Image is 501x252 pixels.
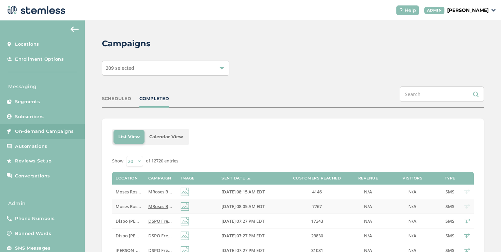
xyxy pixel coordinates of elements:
img: icon-img-d887fa0c.svg [181,217,189,225]
label: 23830 [286,233,348,239]
div: COMPLETED [139,95,169,102]
span: N/A [364,233,372,239]
label: 10/10/2025 08:05 AM EDT [222,204,279,209]
span: N/A [408,203,416,209]
span: On-demand Campaigns [15,128,74,135]
span: Moses Roses [116,203,142,209]
label: N/A [354,189,382,195]
iframe: Chat Widget [467,219,501,252]
label: Moses Roses [116,204,141,209]
span: Moses Roses [116,189,142,195]
span: 7767 [312,203,322,209]
span: Phone Numbers [15,215,55,222]
span: SMS [445,189,454,195]
span: Reviews Setup [15,158,52,164]
label: 10/10/2025 08:15 AM EDT [222,189,279,195]
span: Segments [15,98,40,105]
label: 4146 [286,189,348,195]
label: N/A [389,233,436,239]
label: N/A [389,189,436,195]
span: DSPO Free $10 [DATE]-Sun, NO minimum! Plus score massive savings on top brands all weekend long! ... [148,233,423,239]
label: Dispo Romeo [116,233,141,239]
span: [DATE] 07:27 PM EDT [222,218,264,224]
span: N/A [364,189,372,195]
img: icon_down-arrow-small-66adaf34.svg [491,9,496,12]
li: Calendar View [145,130,188,144]
label: 17343 [286,218,348,224]
span: 23830 [311,233,323,239]
label: MRoses BOGO all fresh deli zips and prepacked deli zips again today 10/10! Cant miss @Port Huron ... [148,204,174,209]
label: 7767 [286,204,348,209]
span: Dispo [PERSON_NAME] [116,233,164,239]
label: Sent Date [222,176,245,180]
span: [DATE] 08:05 AM EDT [222,203,265,209]
h2: Campaigns [102,37,151,50]
label: SMS [443,189,457,195]
label: Customers Reached [293,176,341,180]
span: 209 selected [106,65,134,71]
label: 10/09/2025 07:27 PM EDT [222,218,279,224]
img: icon-img-d887fa0c.svg [181,202,189,211]
label: N/A [354,233,382,239]
p: [PERSON_NAME] [447,7,489,14]
img: icon-img-d887fa0c.svg [181,232,189,240]
div: SCHEDULED [102,95,131,102]
img: icon-help-white-03924b79.svg [399,8,403,12]
label: Visitors [403,176,422,180]
span: MRoses BOGO all fresh deli zips and prepacked deli zips again [DATE]! Cant miss @[GEOGRAPHIC_DATA... [148,203,422,209]
span: [DATE] 08:15 AM EDT [222,189,265,195]
span: MRoses BOGO all fresh deli zips and prepacked deli zips again [DATE]! Cant miss @Waterford store!... [148,189,399,195]
span: Help [405,7,416,14]
label: 10/09/2025 07:27 PM EDT [222,233,279,239]
label: of 12720 entries [146,158,178,164]
label: Show [112,158,123,164]
span: [DATE] 07:27 PM EDT [222,233,264,239]
label: SMS [443,204,457,209]
label: Campaign [148,176,171,180]
label: SMS [443,218,457,224]
div: ADMIN [424,7,445,14]
label: SMS [443,233,457,239]
span: Conversations [15,173,50,179]
label: N/A [389,204,436,209]
label: DSPO Free $10 this Fri-Sun, NO minimum! Plus score massive savings on top brands all weekend long... [148,233,174,239]
span: Subscribers [15,113,44,120]
span: SMS [445,203,454,209]
span: 4146 [312,189,322,195]
span: 17343 [311,218,323,224]
span: Dispo [PERSON_NAME][GEOGRAPHIC_DATA] [116,218,208,224]
label: N/A [354,218,382,224]
input: Search [400,86,484,102]
li: List View [113,130,145,144]
span: N/A [364,218,372,224]
label: N/A [354,204,382,209]
label: Image [181,176,195,180]
label: N/A [389,218,436,224]
span: Automations [15,143,47,150]
label: Revenue [358,176,378,180]
label: Moses Roses [116,189,141,195]
img: icon-arrow-back-accent-c549486e.svg [71,27,79,32]
img: icon-img-d887fa0c.svg [181,188,189,196]
label: Dispo Whitmore Lake [116,218,141,224]
label: DSPO Free $10 this Fri-Sun, NO minimum! Plus score massive savings on top brands all weekend long... [148,218,174,224]
img: icon-sort-1e1d7615.svg [247,178,250,179]
label: Location [116,176,138,180]
span: SMS [445,233,454,239]
span: SMS Messages [15,245,50,252]
span: N/A [408,218,416,224]
span: Locations [15,41,39,48]
span: N/A [364,203,372,209]
span: N/A [408,189,416,195]
img: logo-dark-0685b13c.svg [5,3,65,17]
span: SMS [445,218,454,224]
span: N/A [408,233,416,239]
label: MRoses BOGO all fresh deli zips and prepacked deli zips again today 10/10! Cant miss @Waterford s... [148,189,174,195]
span: Enrollment Options [15,56,64,63]
span: Banned Words [15,230,51,237]
span: DSPO Free $10 [DATE]-Sun, NO minimum! Plus score massive savings on top brands all weekend long! ... [148,218,423,224]
label: Type [445,176,455,180]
